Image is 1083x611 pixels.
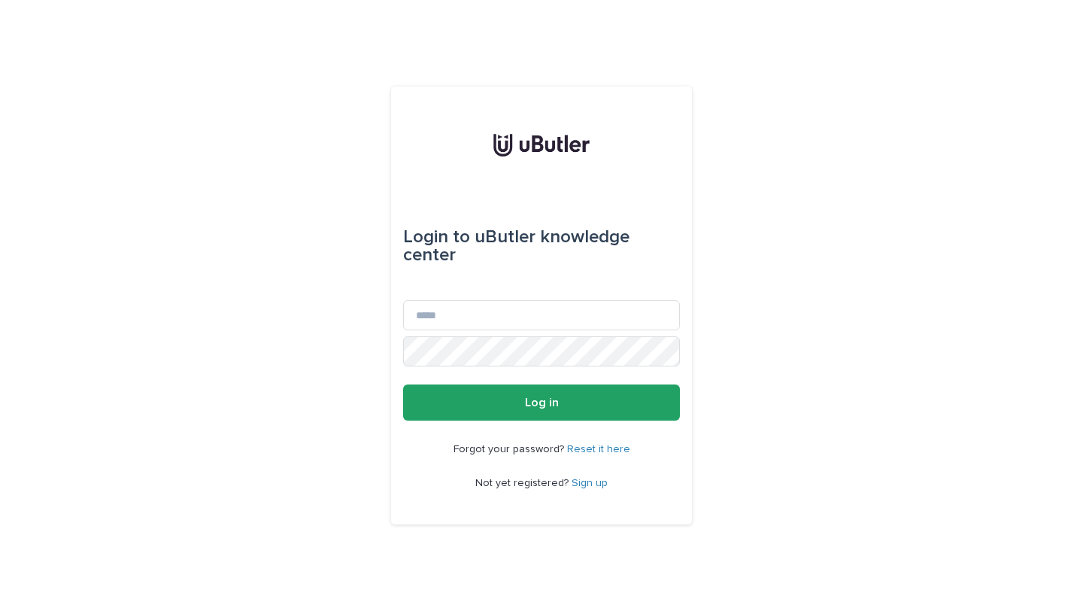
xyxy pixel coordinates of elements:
span: Login to [403,228,470,246]
div: uButler knowledge center [403,216,680,276]
span: Not yet registered? [475,478,572,488]
span: Log in [525,397,559,409]
img: d0TbI9lRJGTX3pUA7yhA [481,123,602,168]
a: Sign up [572,478,608,488]
a: Reset it here [567,444,630,454]
span: Forgot your password? [454,444,567,454]
button: Log in [403,385,680,421]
